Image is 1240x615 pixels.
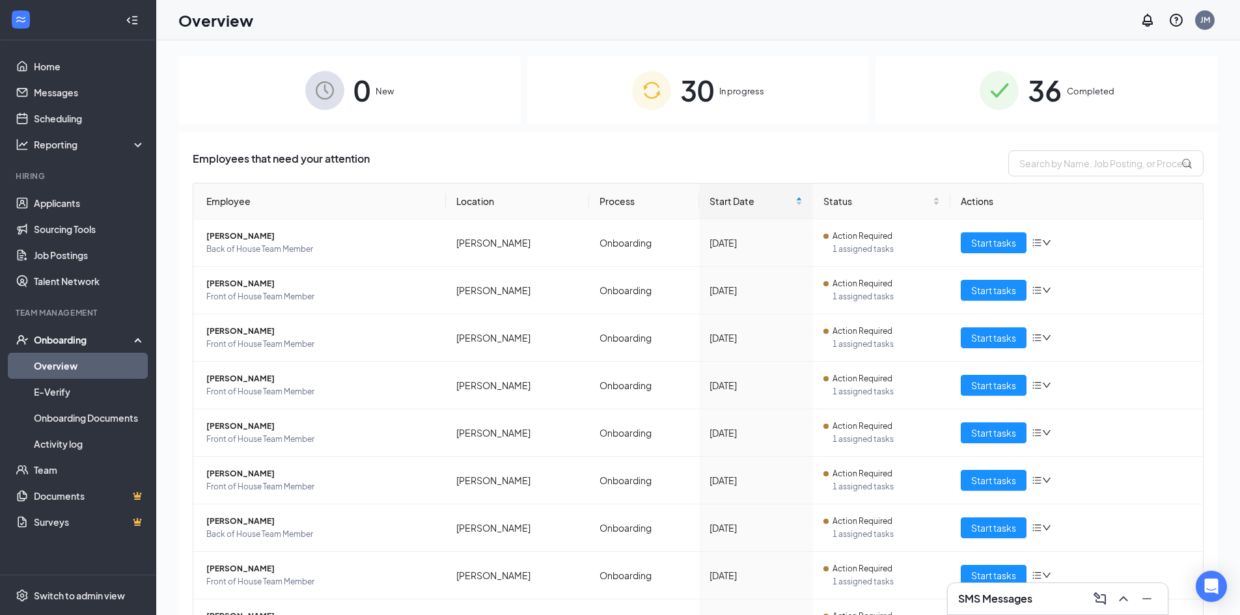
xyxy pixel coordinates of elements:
span: Start tasks [971,521,1016,535]
span: bars [1032,333,1042,343]
span: 1 assigned tasks [833,528,940,541]
span: [PERSON_NAME] [206,372,435,385]
div: JM [1200,14,1210,25]
span: Action Required [833,372,892,385]
div: [DATE] [710,331,803,345]
div: Onboarding [34,333,134,346]
svg: QuestionInfo [1168,12,1184,28]
th: Location [446,184,589,219]
div: Reporting [34,138,146,151]
a: Overview [34,353,145,379]
button: Start tasks [961,280,1026,301]
td: Onboarding [589,219,699,267]
span: 1 assigned tasks [833,385,940,398]
span: down [1042,238,1051,247]
button: Start tasks [961,517,1026,538]
span: [PERSON_NAME] [206,230,435,243]
span: 1 assigned tasks [833,433,940,446]
span: 1 assigned tasks [833,290,940,303]
span: Action Required [833,467,892,480]
span: Start tasks [971,568,1016,582]
div: [DATE] [710,378,803,392]
span: Employees that need your attention [193,150,370,176]
span: Action Required [833,277,892,290]
div: Open Intercom Messenger [1196,571,1227,602]
span: bars [1032,570,1042,581]
a: DocumentsCrown [34,483,145,509]
button: Start tasks [961,375,1026,396]
th: Process [589,184,699,219]
span: bars [1032,238,1042,248]
span: Start tasks [971,331,1016,345]
h3: SMS Messages [958,592,1032,606]
span: bars [1032,475,1042,485]
span: Front of House Team Member [206,480,435,493]
div: Switch to admin view [34,589,125,602]
a: SurveysCrown [34,509,145,535]
svg: Notifications [1140,12,1155,28]
span: Start tasks [971,378,1016,392]
span: Front of House Team Member [206,338,435,351]
div: [DATE] [710,473,803,487]
svg: WorkstreamLogo [14,13,27,26]
div: [DATE] [710,283,803,297]
span: Action Required [833,230,892,243]
span: Back of House Team Member [206,243,435,256]
td: [PERSON_NAME] [446,552,589,599]
span: down [1042,571,1051,580]
span: Back of House Team Member [206,528,435,541]
span: [PERSON_NAME] [206,420,435,433]
span: 36 [1028,68,1062,113]
td: [PERSON_NAME] [446,314,589,362]
a: Home [34,53,145,79]
span: 1 assigned tasks [833,338,940,351]
a: Team [34,457,145,483]
td: Onboarding [589,267,699,314]
td: Onboarding [589,457,699,504]
svg: UserCheck [16,333,29,346]
div: Hiring [16,171,143,182]
span: 30 [680,68,714,113]
div: [DATE] [710,521,803,535]
td: Onboarding [589,504,699,552]
span: down [1042,428,1051,437]
span: Completed [1067,85,1114,98]
th: Employee [193,184,446,219]
span: 1 assigned tasks [833,243,940,256]
span: [PERSON_NAME] [206,277,435,290]
svg: Analysis [16,138,29,151]
a: Applicants [34,190,145,216]
a: Talent Network [34,268,145,294]
button: ComposeMessage [1090,588,1110,609]
a: E-Verify [34,379,145,405]
td: [PERSON_NAME] [446,457,589,504]
td: Onboarding [589,552,699,599]
span: Start tasks [971,283,1016,297]
span: Start tasks [971,426,1016,440]
span: [PERSON_NAME] [206,562,435,575]
span: Front of House Team Member [206,575,435,588]
a: Scheduling [34,105,145,131]
button: Start tasks [961,327,1026,348]
span: In progress [719,85,764,98]
svg: Settings [16,589,29,602]
div: [DATE] [710,236,803,250]
span: [PERSON_NAME] [206,467,435,480]
div: [DATE] [710,426,803,440]
th: Status [813,184,950,219]
a: Sourcing Tools [34,216,145,242]
button: ChevronUp [1113,588,1134,609]
span: bars [1032,285,1042,295]
span: down [1042,476,1051,485]
h1: Overview [178,9,253,31]
span: [PERSON_NAME] [206,325,435,338]
input: Search by Name, Job Posting, or Process [1008,150,1204,176]
span: Status [823,194,930,208]
td: [PERSON_NAME] [446,409,589,457]
button: Start tasks [961,232,1026,253]
span: down [1042,381,1051,390]
a: Onboarding Documents [34,405,145,431]
span: down [1042,286,1051,295]
span: Action Required [833,562,892,575]
button: Start tasks [961,422,1026,443]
